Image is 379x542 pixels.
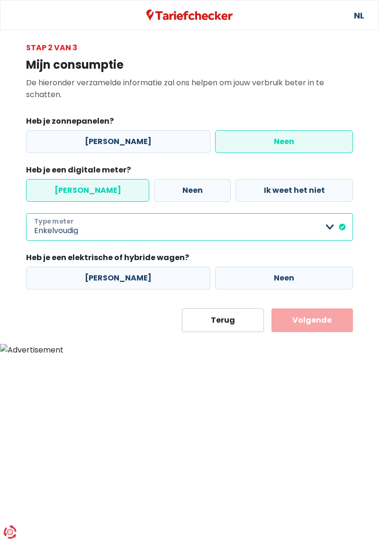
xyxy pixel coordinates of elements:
h1: Mijn consumptie [26,58,353,72]
button: Terug [182,308,264,332]
label: [PERSON_NAME] [26,267,210,289]
a: NL [354,0,363,30]
label: Neen [154,179,231,202]
legend: Heb je een elektrische of hybride wagen? [26,252,353,267]
label: [PERSON_NAME] [26,179,149,202]
div: Stap 2 van 3 [26,42,353,54]
label: Neen [215,267,353,289]
label: [PERSON_NAME] [26,130,210,153]
legend: Heb je zonnepanelen? [26,116,353,130]
label: Neen [215,130,353,153]
label: Ik weet het niet [235,179,353,202]
p: De hieronder verzamelde informatie zal ons helpen om jouw verbruik beter in te schatten. [26,77,353,100]
button: Volgende [271,308,353,332]
legend: Heb je een digitale meter? [26,164,353,179]
img: Tariefchecker logo [146,9,233,21]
